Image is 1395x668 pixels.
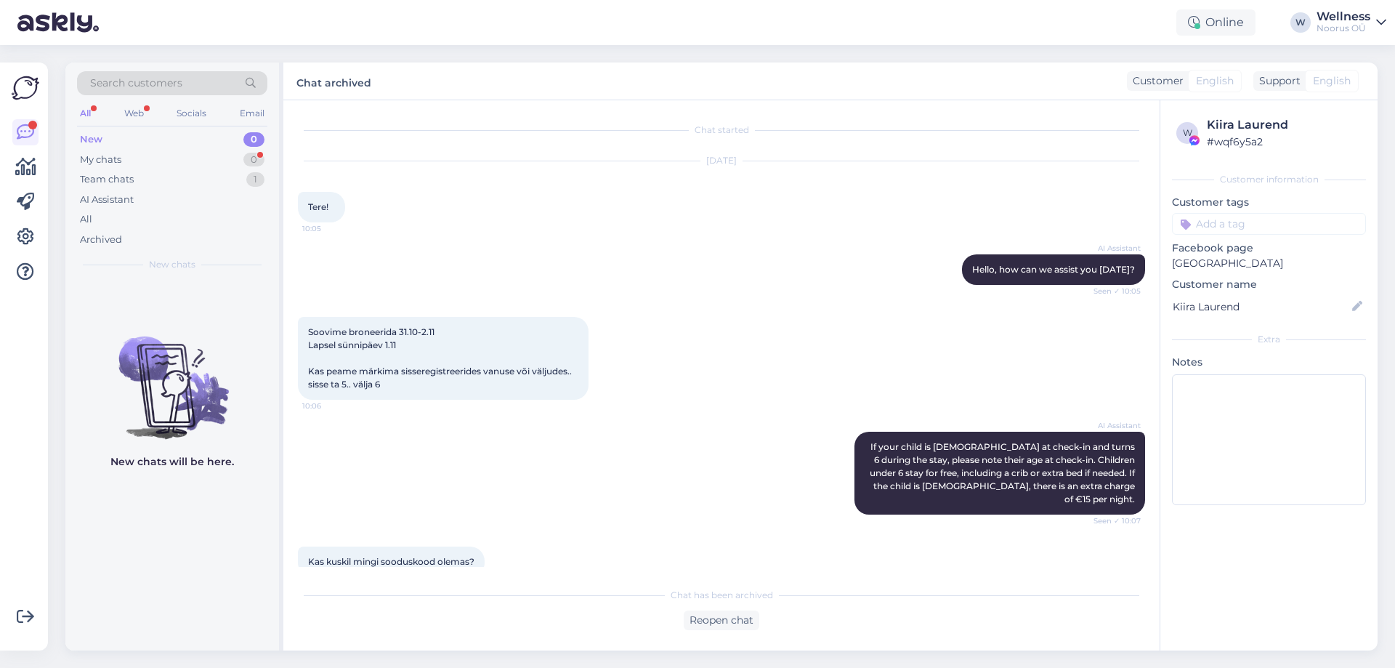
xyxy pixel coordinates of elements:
[1086,420,1141,431] span: AI Assistant
[302,223,357,234] span: 10:05
[308,201,328,212] span: Tere!
[1317,11,1370,23] div: Wellness
[1313,73,1351,89] span: English
[1086,515,1141,526] span: Seen ✓ 10:07
[12,74,39,102] img: Askly Logo
[80,153,121,167] div: My chats
[77,104,94,123] div: All
[298,124,1145,137] div: Chat started
[1172,355,1366,370] p: Notes
[1290,12,1311,33] div: W
[90,76,182,91] span: Search customers
[65,310,279,441] img: No chats
[1196,73,1234,89] span: English
[1253,73,1301,89] div: Support
[308,326,574,390] span: Soovime broneerida 31.10-2.11 Lapsel sünnipäev 1.11 Kas peame märkima sisseregistreerides vanuse ...
[1207,134,1362,150] div: # wqf6y5a2
[80,233,122,247] div: Archived
[243,153,264,167] div: 0
[80,193,134,207] div: AI Assistant
[1317,23,1370,34] div: Noorus OÜ
[671,589,773,602] span: Chat has been archived
[121,104,147,123] div: Web
[1172,333,1366,346] div: Extra
[110,454,234,470] p: New chats will be here.
[298,154,1145,167] div: [DATE]
[174,104,209,123] div: Socials
[80,172,134,187] div: Team chats
[1172,256,1366,271] p: [GEOGRAPHIC_DATA]
[1176,9,1255,36] div: Online
[1173,299,1349,315] input: Add name
[1183,127,1192,138] span: w
[972,264,1135,275] span: Hello, how can we assist you [DATE]?
[296,71,371,91] label: Chat archived
[1172,195,1366,210] p: Customer tags
[237,104,267,123] div: Email
[80,212,92,227] div: All
[1317,11,1386,34] a: WellnessNoorus OÜ
[870,441,1137,504] span: If your child is [DEMOGRAPHIC_DATA] at check-in and turns 6 during the stay, please note their ag...
[1086,243,1141,254] span: AI Assistant
[1086,286,1141,297] span: Seen ✓ 10:05
[246,172,264,187] div: 1
[149,258,195,271] span: New chats
[308,556,474,567] span: Kas kuskil mingi sooduskood olemas?
[1172,173,1366,186] div: Customer information
[1172,277,1366,292] p: Customer name
[302,401,357,411] span: 10:06
[1127,73,1184,89] div: Customer
[243,132,264,147] div: 0
[80,132,102,147] div: New
[684,611,759,630] div: Reopen chat
[1172,213,1366,235] input: Add a tag
[1172,241,1366,256] p: Facebook page
[1207,116,1362,134] div: Kiira Laurend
